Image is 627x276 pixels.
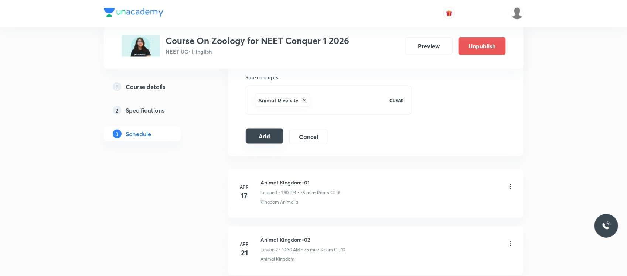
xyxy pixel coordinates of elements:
[104,8,163,19] a: Company Logo
[237,247,252,258] h4: 21
[104,79,204,94] a: 1Course details
[261,179,341,186] h6: Animal Kingdom-01
[113,82,122,91] p: 1
[237,183,252,190] h6: Apr
[126,106,165,115] h5: Specifications
[261,236,345,244] h6: Animal Kingdom-02
[261,246,318,253] p: Lesson 2 • 10:30 AM • 75 min
[237,241,252,247] h6: Apr
[246,129,284,144] button: Add
[289,130,327,144] button: Cancel
[446,10,453,17] img: avatar
[602,221,611,230] img: ttu
[389,97,404,104] p: CLEAR
[104,103,204,118] a: 2Specifications
[314,189,341,196] p: • Room CL-9
[443,7,455,19] button: avatar
[511,7,524,20] img: Dipti
[237,190,252,201] h4: 17
[166,35,350,46] h3: Course On Zoology for NEET Conquer 1 2026
[318,246,345,253] p: • Room CL-10
[246,73,412,81] h6: Sub-concepts
[261,189,314,196] p: Lesson 1 • 1:30 PM • 75 min
[405,37,453,55] button: Preview
[104,8,163,17] img: Company Logo
[166,48,350,55] p: NEET UG • Hinglish
[126,82,166,91] h5: Course details
[113,106,122,115] p: 2
[126,130,151,138] h5: Schedule
[261,256,295,263] p: Animal Kingdom
[261,199,299,206] p: Kingdom Animalia
[459,37,506,55] button: Unpublish
[113,130,122,138] p: 3
[259,96,299,104] h6: Animal Diversity
[122,35,160,57] img: D6DB0EF2-20B5-4E56-B133-A51E81DF87D5_plus.png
